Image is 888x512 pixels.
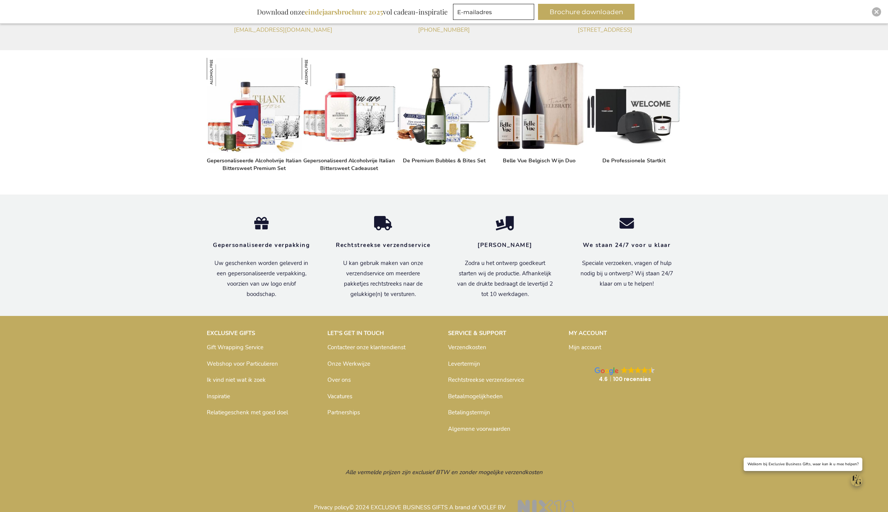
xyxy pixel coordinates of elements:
[569,359,682,391] a: Google GoogleGoogleGoogleGoogleGoogle 4.6100 recensies
[397,58,492,153] img: The Premium Bubbles & Bites Set
[577,258,676,289] p: Speciale verzoeken, vragen of hulp nodig bij u ontwerp? Wij staan 24/7 klaar om u te helpen!
[587,58,682,153] img: The Professional Starter Kit
[503,157,576,164] a: Belle Vue Belgisch Wijn Duo
[578,26,632,34] a: [STREET_ADDRESS]
[207,360,278,368] a: Webshop voor Particulieren
[453,4,536,22] form: marketing offers and promotions
[302,147,397,155] a: Personalised Non-Alcoholic Italian Bittersweet Gift Gepersonaliseerd Alcoholvrije Italian Bitters...
[448,329,506,337] strong: SERVICE & SUPPORT
[448,376,524,384] a: Rechtstreekse verzendservice
[403,157,486,164] a: De Premium Bubbles & Bites Set
[641,367,648,373] img: Google
[207,376,266,384] a: Ik vind niet wat ik zoek
[492,58,587,153] img: Belle Vue Belgisch Wijn Duo
[456,258,554,299] p: Zodra u het ontwerp goedkeurt starten wij de productie. Afhankelijk van de drukte bedraagt de lev...
[599,375,651,383] strong: 4.6 100 recensies
[207,147,302,155] a: Personalised Non-Alcoholic Italian Bittersweet Premium Set Gepersonaliseerde Alcoholvrije Italian...
[872,7,881,16] div: Close
[327,329,384,337] strong: LET'S GET IN TOUCH
[595,367,618,375] img: Google
[448,393,503,400] a: Betaalmogelijkheden
[207,344,263,351] a: Gift Wrapping Service
[302,58,330,86] img: Gepersonaliseerd Alcoholvrije Italian Bittersweet Cadeauset
[602,157,666,164] a: De Professionele Startkit
[207,329,255,337] strong: EXCLUSIVE GIFTS
[302,58,397,153] img: Personalised Non-Alcoholic Italian Bittersweet Gift
[874,10,879,14] img: Close
[207,58,235,86] img: Gepersonaliseerde Alcoholvrije Italian Bittersweet Premium Set
[213,241,310,249] strong: Gepersonaliseerde verpakking
[583,241,670,249] strong: We staan 24/7 voor u klaar
[207,409,288,416] a: Relatiegeschenk met goed doel
[327,360,370,368] a: Onze Werkwijze
[569,344,601,351] a: Mijn account
[327,344,406,351] a: Contacteer onze klantendienst
[207,157,301,172] a: Gepersonaliseerde Alcoholvrije Italian Bittersweet Premium Set
[418,26,470,34] a: [PHONE_NUMBER]
[587,147,682,155] a: The Professional Starter Kit
[478,241,532,249] strong: [PERSON_NAME]
[448,409,490,416] a: Betalingstermijn
[305,7,383,16] b: eindejaarsbrochure 2025
[628,367,635,373] img: Google
[336,241,430,249] strong: Rechtstreekse verzendservice
[207,58,302,153] img: Personalised Non-Alcoholic Italian Bittersweet Premium Set
[234,26,332,34] a: [EMAIL_ADDRESS][DOMAIN_NAME]
[448,425,510,433] a: Algemene voorwaarden
[635,367,641,373] img: Google
[621,367,628,373] img: Google
[303,157,395,172] a: Gepersonaliseerd Alcoholvrije Italian Bittersweet Cadeauset
[397,147,492,155] a: The Premium Bubbles & Bites Set
[212,258,311,299] p: Uw geschenken worden geleverd in een gepersonaliseerde verpakking, voorzien van uw logo en/of boo...
[448,344,486,351] a: Verzendkosten
[253,4,451,20] div: Download onze vol cadeau-inspiratie
[207,393,230,400] a: Inspiratie
[334,258,433,299] p: U kan gebruik maken van onze verzendservice om meerdere pakketjes rechtstreeks naar de gelukkige(...
[314,504,349,511] a: Privacy policy
[538,4,635,20] button: Brochure downloaden
[448,360,480,368] a: Levertermijn
[327,376,351,384] a: Over ons
[569,329,607,337] strong: MY ACCOUNT
[648,367,655,373] img: Google
[327,393,352,400] a: Vacatures
[327,409,360,416] a: Partnerships
[453,4,534,20] input: E-mailadres
[345,468,543,476] span: Alle vermelde prijzen zijn exclusief BTW en zonder mogelijke verzendkosten
[492,147,587,155] a: Belle Vue Belgisch Wijn Duo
